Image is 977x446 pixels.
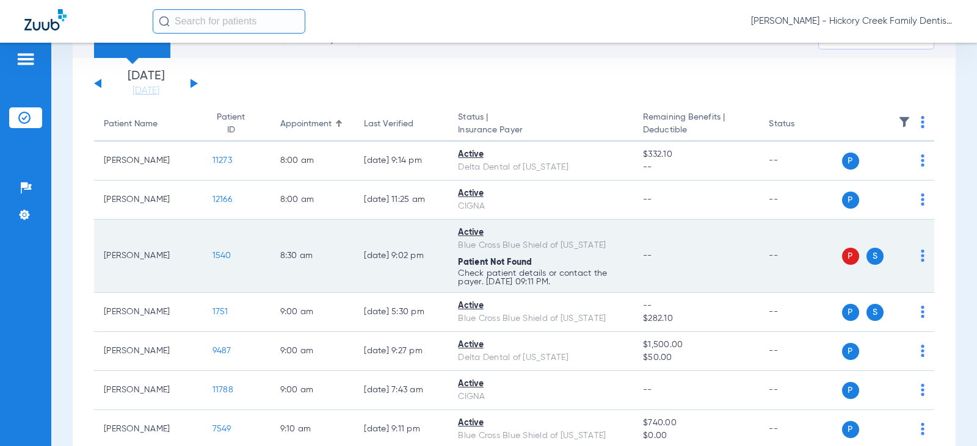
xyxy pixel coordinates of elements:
span: -- [643,195,652,204]
div: Delta Dental of [US_STATE] [458,351,623,364]
span: P [842,304,859,321]
td: 9:00 AM [271,293,355,332]
img: group-dot-blue.svg [921,193,924,206]
span: -- [643,300,749,312]
span: S [866,248,884,265]
span: 9487 [212,347,231,355]
div: Blue Cross Blue Shield of [US_STATE] [458,430,623,442]
div: Active [458,226,623,239]
td: -- [759,293,841,332]
div: CIGNA [458,200,623,213]
td: [DATE] 11:25 AM [354,181,448,220]
span: Deductible [643,124,749,137]
span: P [842,382,859,399]
img: Zuub Logo [24,9,67,31]
td: [DATE] 5:30 PM [354,293,448,332]
span: $1,500.00 [643,339,749,351]
span: P [842,421,859,438]
div: Last Verified [364,118,413,131]
td: -- [759,332,841,371]
td: 9:00 AM [271,332,355,371]
div: Appointment [280,118,345,131]
img: group-dot-blue.svg [921,154,924,167]
div: Blue Cross Blue Shield of [US_STATE] [458,312,623,325]
td: 9:00 AM [271,371,355,410]
div: Active [458,339,623,351]
div: Patient Name [104,118,158,131]
span: S [866,304,884,321]
td: 8:30 AM [271,220,355,293]
span: -- [643,251,652,260]
img: hamburger-icon [16,52,35,67]
td: [PERSON_NAME] [94,293,203,332]
div: Appointment [280,118,332,131]
div: Delta Dental of [US_STATE] [458,161,623,174]
td: [DATE] 9:02 PM [354,220,448,293]
td: [DATE] 7:43 AM [354,371,448,410]
div: Active [458,187,623,200]
td: [DATE] 9:14 PM [354,142,448,181]
p: Check patient details or contact the payer. [DATE] 09:11 PM. [458,269,623,286]
span: 7549 [212,425,231,433]
div: Active [458,300,623,312]
span: $740.00 [643,417,749,430]
span: P [842,153,859,170]
span: 1540 [212,251,231,260]
span: P [842,192,859,209]
span: $282.10 [643,312,749,325]
td: [DATE] 9:27 PM [354,332,448,371]
span: P [842,343,859,360]
td: 8:00 AM [271,181,355,220]
td: -- [759,142,841,181]
td: -- [759,371,841,410]
span: 1751 [212,308,228,316]
img: group-dot-blue.svg [921,345,924,357]
a: [DATE] [109,85,183,97]
span: 12166 [212,195,232,204]
td: [PERSON_NAME] [94,371,203,410]
td: -- [759,181,841,220]
div: Patient Name [104,118,193,131]
img: filter.svg [898,116,910,128]
span: Insurance Payer [458,124,623,137]
div: Last Verified [364,118,438,131]
li: [DATE] [109,70,183,97]
td: -- [759,220,841,293]
span: -- [643,161,749,174]
span: 11273 [212,156,232,165]
div: Active [458,417,623,430]
td: 8:00 AM [271,142,355,181]
td: [PERSON_NAME] [94,332,203,371]
span: Patient Not Found [458,258,532,267]
td: [PERSON_NAME] [94,220,203,293]
img: Search Icon [159,16,170,27]
img: group-dot-blue.svg [921,116,924,128]
td: [PERSON_NAME] [94,181,203,220]
span: [PERSON_NAME] - Hickory Creek Family Dentistry [751,15,953,27]
img: group-dot-blue.svg [921,423,924,435]
div: Patient ID [212,111,261,137]
img: group-dot-blue.svg [921,250,924,262]
td: [PERSON_NAME] [94,142,203,181]
span: $0.00 [643,430,749,442]
img: group-dot-blue.svg [921,384,924,396]
th: Status [759,107,841,142]
input: Search for patients [153,9,305,34]
span: P [842,248,859,265]
div: Patient ID [212,111,250,137]
span: -- [643,386,652,394]
div: CIGNA [458,390,623,403]
div: Active [458,378,623,390]
th: Remaining Benefits | [633,107,759,142]
span: $50.00 [643,351,749,364]
div: Blue Cross Blue Shield of [US_STATE] [458,239,623,252]
span: 11788 [212,386,233,394]
img: group-dot-blue.svg [921,306,924,318]
div: Active [458,148,623,161]
span: $332.10 [643,148,749,161]
th: Status | [448,107,633,142]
